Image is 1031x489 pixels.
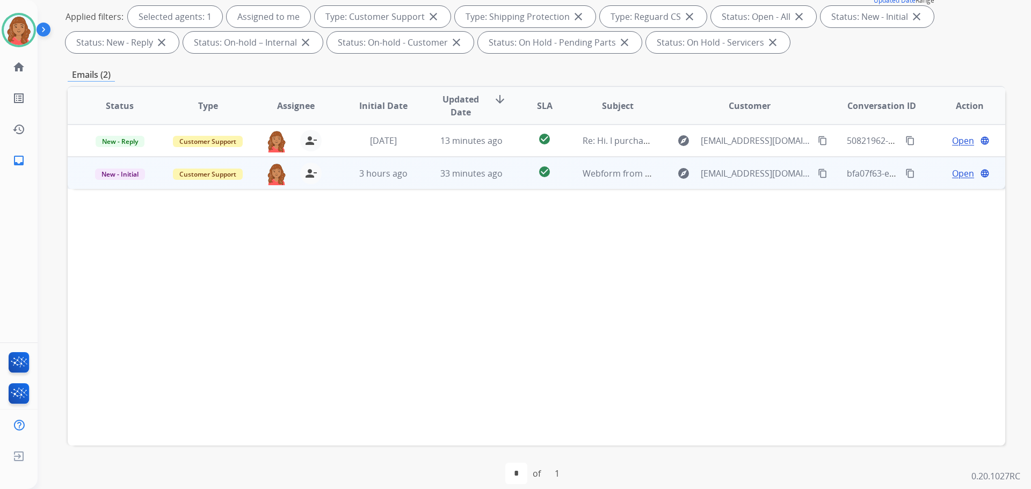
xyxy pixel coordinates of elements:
[493,93,506,106] mat-icon: arrow_downward
[304,167,317,180] mat-icon: person_remove
[701,134,811,147] span: [EMAIL_ADDRESS][DOMAIN_NAME]
[266,130,287,152] img: agent-avatar
[683,10,696,23] mat-icon: close
[980,136,990,145] mat-icon: language
[66,10,124,23] p: Applied filters:
[793,10,805,23] mat-icon: close
[427,10,440,23] mat-icon: close
[96,136,144,147] span: New - Reply
[821,6,934,27] div: Status: New - Initial
[478,32,642,53] div: Status: On Hold - Pending Parts
[227,6,310,27] div: Assigned to me
[701,167,811,180] span: [EMAIL_ADDRESS][DOMAIN_NAME]
[905,136,915,145] mat-icon: content_copy
[437,93,485,119] span: Updated Date
[359,167,408,179] span: 3 hours ago
[128,6,222,27] div: Selected agents: 1
[299,36,312,49] mat-icon: close
[12,61,25,74] mat-icon: home
[533,467,541,480] div: of
[266,163,287,185] img: agent-avatar
[455,6,596,27] div: Type: Shipping Protection
[847,167,1010,179] span: bfa07f63-e594-4151-8c08-24bd54b33ad9
[818,169,827,178] mat-icon: content_copy
[277,99,315,112] span: Assignee
[677,134,690,147] mat-icon: explore
[600,6,707,27] div: Type: Reguard CS
[370,135,397,147] span: [DATE]
[847,99,916,112] span: Conversation ID
[729,99,771,112] span: Customer
[646,32,790,53] div: Status: On Hold - Servicers
[68,68,115,82] p: Emails (2)
[173,169,243,180] span: Customer Support
[12,92,25,105] mat-icon: list_alt
[440,167,503,179] span: 33 minutes ago
[12,123,25,136] mat-icon: history
[971,470,1020,483] p: 0.20.1027RC
[618,36,631,49] mat-icon: close
[766,36,779,49] mat-icon: close
[537,99,553,112] span: SLA
[818,136,827,145] mat-icon: content_copy
[917,87,1005,125] th: Action
[183,32,323,53] div: Status: On-hold – Internal
[95,169,145,180] span: New - Initial
[905,169,915,178] mat-icon: content_copy
[583,167,826,179] span: Webform from [EMAIL_ADDRESS][DOMAIN_NAME] on [DATE]
[711,6,816,27] div: Status: Open - All
[952,134,974,147] span: Open
[980,169,990,178] mat-icon: language
[538,165,551,178] mat-icon: check_circle
[4,15,34,45] img: avatar
[440,135,503,147] span: 13 minutes ago
[450,36,463,49] mat-icon: close
[173,136,243,147] span: Customer Support
[847,135,1014,147] span: 50821962-3dcb-4b26-b5d5-75e0991ea03e
[677,167,690,180] mat-icon: explore
[572,10,585,23] mat-icon: close
[198,99,218,112] span: Type
[106,99,134,112] span: Status
[327,32,474,53] div: Status: On-hold - Customer
[538,133,551,145] mat-icon: check_circle
[546,463,568,484] div: 1
[359,99,408,112] span: Initial Date
[315,6,451,27] div: Type: Customer Support
[155,36,168,49] mat-icon: close
[602,99,634,112] span: Subject
[952,167,974,180] span: Open
[12,154,25,167] mat-icon: inbox
[304,134,317,147] mat-icon: person_remove
[910,10,923,23] mat-icon: close
[66,32,179,53] div: Status: New - Reply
